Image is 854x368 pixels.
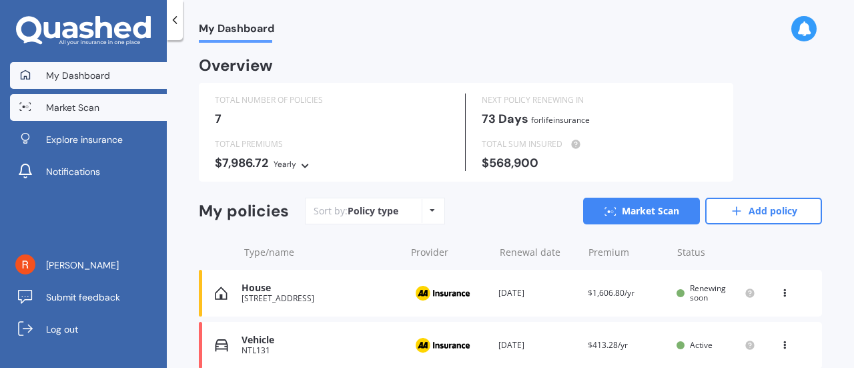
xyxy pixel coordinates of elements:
div: 7 [215,112,449,126]
b: 73 Days [482,111,528,127]
div: Policy type [348,204,398,218]
div: NTL131 [242,346,398,355]
span: Log out [46,323,78,336]
span: $413.28/yr [588,339,628,351]
div: Status [677,246,755,259]
a: Market Scan [10,94,167,121]
span: Explore insurance [46,133,123,146]
img: ACg8ocJmfJIkrcNNXSeavGo9g1j0Lnx-BAG2bgiI6YxY3fUx1HrHeg=s96-c [15,254,35,274]
span: for Life insurance [531,114,590,126]
div: [DATE] [498,287,577,300]
span: Market Scan [46,101,99,114]
div: Yearly [274,158,296,171]
img: AA [409,333,476,358]
span: Notifications [46,165,100,178]
div: [STREET_ADDRESS] [242,294,398,303]
div: Overview [199,59,273,72]
div: $7,986.72 [215,156,449,171]
div: TOTAL PREMIUMS [215,138,449,151]
span: Renewing soon [690,283,726,303]
div: [DATE] [498,339,577,352]
a: Log out [10,316,167,343]
img: Vehicle [215,339,228,352]
span: My Dashboard [46,69,110,82]
span: $1,606.80/yr [588,287,634,299]
div: My policies [199,202,289,221]
span: Active [690,339,713,351]
div: TOTAL NUMBER OF POLICIES [215,94,449,107]
div: Type/name [244,246,400,259]
div: NEXT POLICY RENEWING IN [482,94,717,107]
a: My Dashboard [10,62,167,89]
span: My Dashboard [199,22,274,40]
div: Vehicle [242,335,398,346]
div: TOTAL SUM INSURED [482,138,717,151]
a: Notifications [10,158,167,185]
a: Explore insurance [10,126,167,153]
a: Add policy [705,198,822,224]
img: AA [409,281,476,306]
span: [PERSON_NAME] [46,258,119,272]
div: Provider [411,246,489,259]
img: House [215,287,228,300]
span: Submit feedback [46,291,120,304]
div: Sort by: [314,204,398,218]
a: [PERSON_NAME] [10,252,167,279]
div: $568,900 [482,156,717,170]
div: House [242,283,398,294]
a: Submit feedback [10,284,167,311]
div: Renewal date [500,246,578,259]
a: Market Scan [583,198,700,224]
div: Premium [588,246,667,259]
